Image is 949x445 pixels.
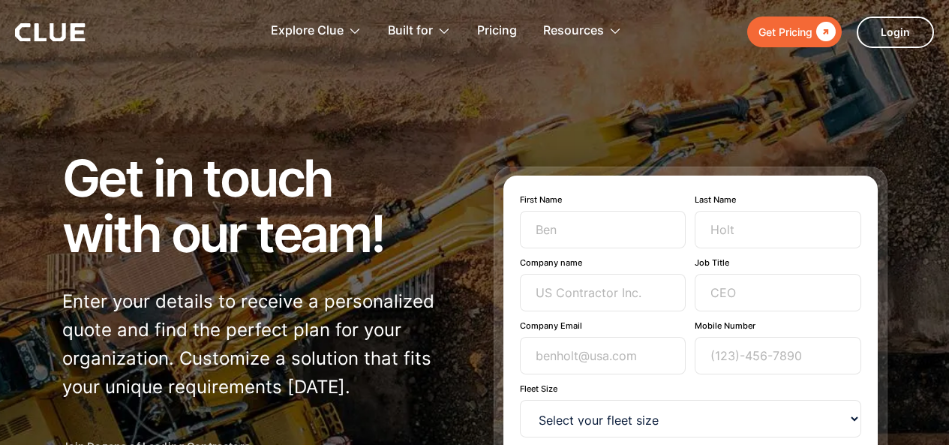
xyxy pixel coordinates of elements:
label: First Name [520,194,686,205]
label: Fleet Size [520,383,861,394]
div: Built for [388,8,433,55]
a: Pricing [477,8,517,55]
input: CEO [695,274,861,311]
div: Resources [543,8,622,55]
input: US Contractor Inc. [520,274,686,311]
div: Explore Clue [271,8,344,55]
input: Holt [695,211,861,248]
input: (123)-456-7890 [695,337,861,374]
div: Get Pricing [758,23,812,41]
label: Company Email [520,320,686,331]
input: benholt@usa.com [520,337,686,374]
a: Login [857,17,934,48]
div: Explore Clue [271,8,362,55]
h1: Get in touch with our team! [62,150,456,261]
input: Ben [520,211,686,248]
div: Built for [388,8,451,55]
div:  [812,23,836,41]
a: Get Pricing [747,17,842,47]
label: Company name [520,257,686,268]
label: Job Title [695,257,861,268]
label: Last Name [695,194,861,205]
p: Enter your details to receive a personalized quote and find the perfect plan for your organizatio... [62,287,456,401]
div: Resources [543,8,604,55]
label: Mobile Number [695,320,861,331]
